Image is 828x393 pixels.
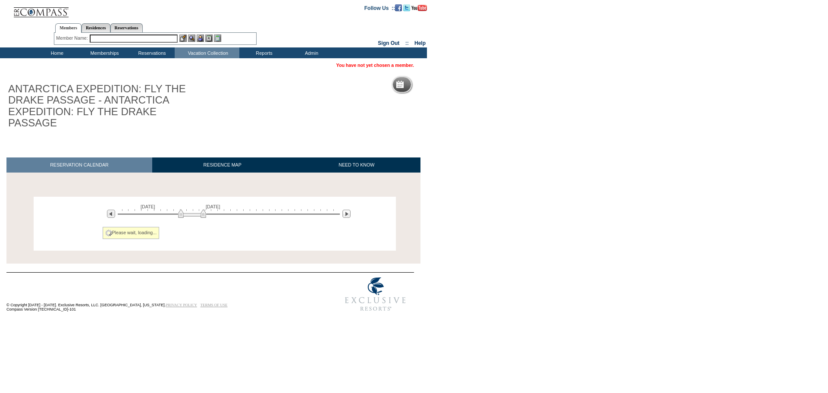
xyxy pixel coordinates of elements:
div: Member Name: [56,35,89,42]
span: [DATE] [206,204,220,209]
span: [DATE] [141,204,155,209]
img: Follow us on Twitter [403,4,410,11]
a: RESIDENCE MAP [152,157,293,173]
img: Exclusive Resorts [337,273,414,316]
img: Become our fan on Facebook [395,4,402,11]
td: Vacation Collection [175,47,239,58]
td: Reports [239,47,287,58]
td: © Copyright [DATE] - [DATE]. Exclusive Resorts, LLC. [GEOGRAPHIC_DATA], [US_STATE]. Compass Versi... [6,273,308,316]
h1: ANTARCTICA EXPEDITION: FLY THE DRAKE PASSAGE - ANTARCTICA EXPEDITION: FLY THE DRAKE PASSAGE [6,82,200,131]
a: Become our fan on Facebook [395,5,402,10]
span: You have not yet chosen a member. [336,63,414,68]
a: NEED TO KNOW [292,157,420,173]
a: Residences [82,23,110,32]
a: PRIVACY POLICY [166,303,197,307]
img: spinner2.gif [105,230,112,236]
td: Follow Us :: [364,4,395,11]
img: b_edit.gif [179,35,187,42]
a: TERMS OF USE [201,303,228,307]
img: View [188,35,195,42]
span: :: [405,40,409,46]
td: Reservations [127,47,175,58]
h5: Reservation Calendar [407,82,473,88]
a: RESERVATION CALENDAR [6,157,152,173]
img: Reservations [205,35,213,42]
td: Admin [287,47,334,58]
img: Impersonate [197,35,204,42]
a: Follow us on Twitter [403,5,410,10]
a: Subscribe to our YouTube Channel [411,5,427,10]
img: Previous [107,210,115,218]
img: Next [342,210,351,218]
div: Please wait, loading... [103,227,160,239]
a: Reservations [110,23,143,32]
a: Sign Out [378,40,399,46]
img: b_calculator.gif [214,35,221,42]
img: Subscribe to our YouTube Channel [411,5,427,11]
a: Members [55,23,82,33]
a: Help [414,40,426,46]
td: Memberships [80,47,127,58]
td: Home [32,47,80,58]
